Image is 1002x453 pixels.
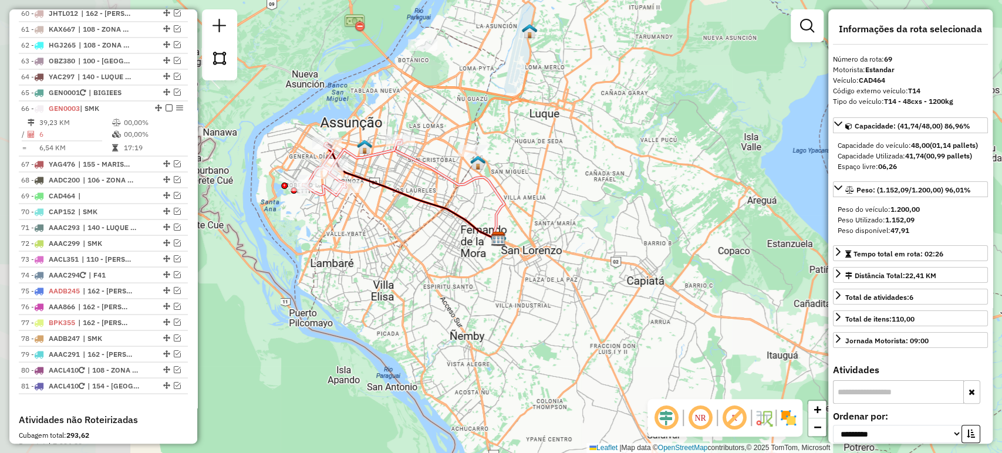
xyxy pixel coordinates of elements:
div: Atividade não roteirizada - Bernal Ayala Oscar Rafael [408,39,437,51]
span: 68 - [21,175,80,184]
i: Total de Atividades [28,130,35,137]
a: Jornada Motorista: 09:00 [833,332,988,348]
span: 108 - ZONA PELIGROSA - TABLADA - BOTANICO [87,364,141,375]
div: Jornada Motorista: 09:00 [845,336,929,346]
img: UDC - Luque - FADEL [522,23,537,39]
em: Visualizar rota [174,73,181,80]
span: 69 - [21,191,75,200]
td: 39,23 KM [39,116,112,128]
span: 80 - [21,365,85,374]
div: Distância Total: [845,271,936,281]
i: Veículo já utilizado nesta sessão [80,271,86,278]
span: OBZ380 [49,56,75,65]
strong: T14 - 48cxs - 1200kg [884,97,953,106]
span: 77 - [21,317,75,326]
div: Capacidade do veículo: [838,140,983,151]
em: Visualizar rota [174,9,181,16]
span: 110 - Benjamin Aceval [82,253,136,264]
div: Map data © contributors,© 2025 TomTom, Microsoft [586,443,833,453]
img: Puente Héroes del Chaco [344,12,365,33]
div: Total de itens: [845,314,915,324]
label: Ordenar por: [833,409,988,423]
a: Capacidade: (41,74/48,00) 86,96% [833,117,988,133]
span: 108 - ZONA PELIGROSA - TABLADA - BOTANICO [79,40,133,50]
a: Total de itens:110,00 [833,310,988,326]
span: 106 - ZONA PELIGROSA - ASUNCIÓN - TACUMBU [83,174,137,185]
em: Alterar sequência das rotas [163,25,170,32]
span: KAX667 [49,25,75,33]
strong: 293,62 [66,430,89,439]
h4: Atividades [833,364,988,376]
div: Peso total: [19,440,188,451]
span: 62 - [21,40,76,49]
em: Visualizar rota [174,334,181,341]
span: 75 - [21,286,80,295]
span: BPK355 [49,317,75,326]
em: Visualizar rota [174,223,181,230]
em: Visualizar rota [174,318,181,325]
em: Visualizar rota [174,57,181,64]
td: 6 [39,128,112,140]
span: 78 - [21,333,80,342]
span: GEN0001 [49,88,80,97]
span: 108 - ZONA PELIGROSA - TABLADA - BOTANICO [78,24,132,35]
em: Visualizar rota [174,160,181,167]
em: Alterar sequência das rotas [163,57,170,64]
td: / [21,128,27,140]
em: Alterar sequência das rotas [163,286,170,293]
span: 71 - [21,222,80,231]
span: 155 - MARISCAL ESPAÑA , 220 - Shopping del Sol [78,158,132,169]
a: Exibir filtros [795,14,819,38]
div: Veículo: [833,75,988,86]
img: SAZ PY Asunción - Tanda 2 [491,231,506,246]
a: Zoom in [808,401,826,418]
em: Alterar sequência das rotas [163,41,170,48]
strong: 41,74 [905,151,924,160]
a: Distância Total:22,41 KM [833,267,988,283]
img: UDC - Asunción - Tada España [357,139,372,154]
span: 63 - [21,56,75,65]
span: 61 - [21,25,75,33]
span: − [814,420,821,434]
em: Alterar sequência das rotas [163,160,170,167]
span: CAD464 [49,191,75,200]
span: 100 - ASUNCIÓN CENTRO [78,56,132,66]
button: Ordem crescente [961,425,980,443]
em: Alterar sequência das rotas [163,207,170,214]
span: Peso: (1.152,09/1.200,00) 96,01% [856,185,971,194]
div: Atividade não roteirizada - AREA DEPORTIVA [458,145,487,157]
span: AACL410 [49,381,79,390]
em: Visualizar rota [174,191,181,198]
a: Zoom out [808,418,826,436]
img: Exibir/Ocultar setores [779,408,798,427]
em: Alterar sequência das rotas [163,73,170,80]
img: F55 [470,155,485,170]
em: Visualizar rota [174,41,181,48]
span: 73 - [21,254,79,263]
span: Ocultar NR [686,404,714,432]
span: 22,41 KM [905,271,936,280]
em: Visualizar rota [174,175,181,182]
strong: CAD464 [859,76,885,84]
span: Ocultar deslocamento [652,404,680,432]
em: Visualizar rota [174,25,181,32]
em: Visualizar rota [174,207,181,214]
span: CAP152 [49,207,75,215]
span: 162 - FERNANDO DE LA MORA NORTE [78,317,132,327]
em: Visualizar rota [174,381,181,388]
div: Espaço livre: [838,161,983,172]
span: AAAC293 [49,222,80,231]
span: 72 - [21,238,80,247]
span: Total de atividades: [845,293,913,302]
span: Tempo total em rota: 02:26 [853,249,943,258]
span: SMK [83,238,137,248]
i: Veículo já utilizado nesta sessão [80,89,86,96]
span: 162 - FERNANDO DE LA MORA NORTE [83,349,137,359]
span: | SMK [80,104,99,113]
em: Alterar sequência das rotas [163,223,170,230]
div: Motorista: [833,65,988,75]
span: 162 - FERNANDO DE LA MORA NORTE [81,8,135,19]
span: AAAC294 [49,270,80,279]
strong: (01,14 pallets) [930,141,978,150]
em: Finalizar rota [166,104,173,111]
